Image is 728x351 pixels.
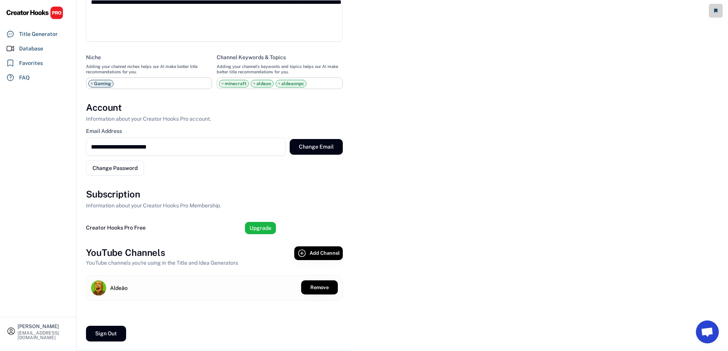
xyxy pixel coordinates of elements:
img: channels4_profile.jpg [91,280,106,296]
div: Information about your Creator Hooks Pro Membership. [86,202,221,210]
div: Favorites [19,59,43,67]
div: [EMAIL_ADDRESS][DOMAIN_NAME] [18,331,70,340]
h3: Account [86,101,122,114]
div: Channel Keywords & Topics [217,54,286,61]
span: × [253,81,256,86]
li: aldeaonpc [276,80,306,87]
div: Niche [86,54,101,61]
div: Adding your channel's keywords and topics helps our AI make better title recommendations for you. [217,64,343,75]
button: Change Email [290,139,343,155]
div: Title Generator [19,30,58,38]
button: Change Password [86,160,144,176]
a: Bate-papo aberto [696,320,719,343]
button: Add Channel [294,246,343,260]
button: Upgrade [245,222,276,234]
h3: Subscription [86,188,140,201]
div: Email Address [86,128,122,134]
li: Gaming [88,80,113,87]
div: [PERSON_NAME] [18,324,70,329]
li: minecraft [219,80,249,87]
div: Database [19,45,43,53]
span: × [221,81,224,86]
div: Adding your channel niches helps our AI make better title recommendations for you. [86,64,212,75]
div: FAQ [19,74,30,82]
span: × [278,81,280,86]
button: Sign Out [86,326,126,341]
span: × [91,81,93,86]
div: YouTube channels you're using in the Title and Idea Generators [86,259,238,267]
div: Creator Hooks Pro Free [86,224,146,232]
h3: YouTube Channels [86,246,165,259]
button: Remove [301,280,338,294]
div: Aldeão [110,284,128,292]
li: aldeao [251,80,274,87]
img: CHPRO%20Logo.svg [6,6,63,19]
div: Information about your Creator Hooks Pro account. [86,115,211,123]
span: Add Channel [310,251,340,256]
